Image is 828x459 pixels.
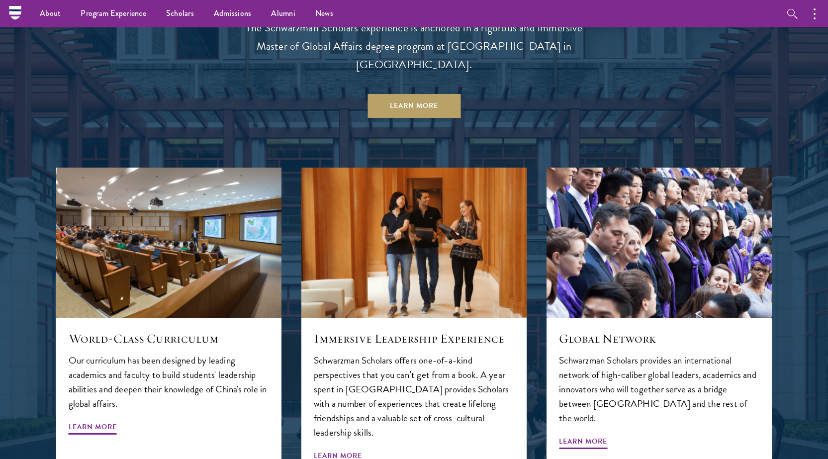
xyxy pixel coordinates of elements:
[559,330,759,347] h5: Global Network
[368,94,460,118] a: Learn More
[69,330,269,347] h5: World-Class Curriculum
[235,19,593,74] p: The Schwarzman Scholars experience is anchored in a rigorous and immersive Master of Global Affai...
[314,330,514,347] h5: Immersive Leadership Experience
[559,353,759,425] p: Schwarzman Scholars provides an international network of high-caliber global leaders, academics a...
[69,353,269,411] p: Our curriculum has been designed by leading academics and faculty to build students' leadership a...
[69,421,117,436] span: Learn More
[314,353,514,440] p: Schwarzman Scholars offers one-of-a-kind perspectives that you can’t get from a book. A year spen...
[559,435,607,451] span: Learn More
